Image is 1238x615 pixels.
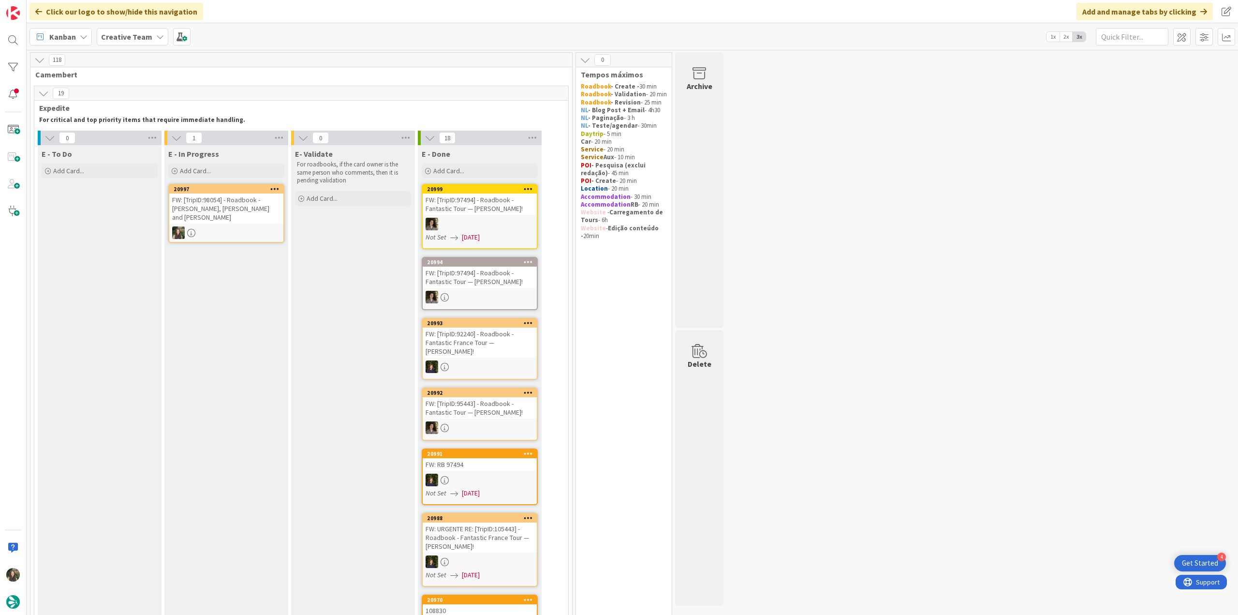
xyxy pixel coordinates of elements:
[581,162,667,178] p: - 45 min
[581,122,667,130] p: - 30min
[427,259,537,266] div: 20994
[426,570,446,579] i: Not Set
[1046,32,1060,42] span: 1x
[423,267,537,288] div: FW: [TripID:97494] - Roadbook - Fantastic Tour — [PERSON_NAME]!
[6,595,20,609] img: avatar
[423,319,537,358] div: 20993FW: [TripID:92240] - Roadbook - Fantastic France Tour — [PERSON_NAME]!
[6,568,20,582] img: IG
[433,166,464,175] span: Add Card...
[423,458,537,471] div: FW: RB 97494
[427,515,537,522] div: 20988
[581,121,588,130] strong: NL
[581,177,667,185] p: - 20 min
[462,488,480,498] span: [DATE]
[423,596,537,604] div: 20970
[427,450,537,457] div: 20991
[422,184,538,249] a: 20999FW: [TripID:97494] - Roadbook - Fantastic Tour — [PERSON_NAME]!MSNot Set[DATE]
[581,201,667,209] p: - 20 min
[581,70,660,79] span: Tempos máximos
[1060,32,1073,42] span: 2x
[169,185,283,224] div: 20997FW: [TripID:98054] - Roadbook - [PERSON_NAME], [PERSON_NAME] and [PERSON_NAME]
[423,185,537,215] div: 20999FW: [TripID:97494] - Roadbook - Fantastic Tour — [PERSON_NAME]!
[423,218,537,230] div: MS
[297,161,409,184] p: For roadbooks, if the card owner is the same person who comments, then it is pending validation
[581,114,588,122] strong: NL
[423,523,537,553] div: FW: URGENTE RE: [TripID:105443] - Roadbook - Fantastic France Tour — [PERSON_NAME]!
[172,226,185,239] img: IG
[426,421,438,434] img: MS
[581,145,604,153] strong: Service
[581,146,667,153] p: - 20 min
[168,184,284,243] a: 20997FW: [TripID:98054] - Roadbook - [PERSON_NAME], [PERSON_NAME] and [PERSON_NAME]IG
[1096,28,1168,45] input: Quick Filter...
[581,208,606,216] strong: Website
[6,6,20,20] img: Visit kanbanzone.com
[422,257,538,310] a: 20994FW: [TripID:97494] - Roadbook - Fantastic Tour — [PERSON_NAME]!MS
[53,166,84,175] span: Add Card...
[462,232,480,242] span: [DATE]
[427,390,537,396] div: 20992
[581,153,604,161] strong: Service
[423,319,537,328] div: 20993
[581,130,667,138] p: - 5 min
[581,114,667,122] p: - 3 h
[423,397,537,419] div: FW: [TripID:95443] - Roadbook - Fantastic Tour — [PERSON_NAME]!
[1182,558,1218,568] div: Get Started
[588,106,645,114] strong: - Blog Post + Email
[169,194,283,224] div: FW: [TripID:98054] - Roadbook - [PERSON_NAME], [PERSON_NAME] and [PERSON_NAME]
[423,514,537,523] div: 20988
[423,258,537,267] div: 20994
[688,358,711,370] div: Delete
[422,149,450,159] span: E - Done
[423,474,537,486] div: MC
[581,224,606,232] strong: Website
[423,291,537,303] div: MS
[581,98,611,106] strong: Roadbook
[59,132,75,144] span: 0
[581,153,667,161] p: - 10 min
[42,149,72,159] span: E - To Do
[423,389,537,419] div: 20992FW: [TripID:95443] - Roadbook - Fantastic Tour — [PERSON_NAME]!
[20,1,44,13] span: Support
[591,177,616,185] strong: - Create
[49,54,65,66] span: 118
[39,103,556,113] span: Expedite
[423,328,537,358] div: FW: [TripID:92240] - Roadbook - Fantastic France Tour — [PERSON_NAME]!
[581,208,664,224] strong: Carregamento de Tours
[427,320,537,327] div: 20993
[422,513,538,587] a: 20988FW: URGENTE RE: [TripID:105443] - Roadbook - Fantastic France Tour — [PERSON_NAME]!MCNot Set...
[581,161,591,169] strong: POI
[581,106,588,114] strong: NL
[426,474,438,486] img: MC
[581,106,667,114] p: - 4h30
[423,185,537,194] div: 20999
[581,184,608,193] strong: Location
[53,88,69,99] span: 19
[581,185,667,193] p: - 20 min
[423,555,537,568] div: MC
[581,130,604,138] strong: Daytrip
[1174,555,1226,571] div: Open Get Started checklist, remaining modules: 4
[423,514,537,553] div: 20988FW: URGENTE RE: [TripID:105443] - Roadbook - Fantastic France Tour — [PERSON_NAME]!
[35,70,560,79] span: Camembert
[101,32,152,42] b: Creative Team
[1076,3,1213,20] div: Add and manage tabs by clicking
[1217,553,1226,561] div: 4
[426,218,438,230] img: MS
[426,360,438,373] img: MC
[594,54,611,66] span: 0
[423,450,537,458] div: 20991
[168,149,219,159] span: E - In Progress
[581,225,667,240] p: - 20min
[174,186,283,193] div: 20997
[423,450,537,471] div: 20991FW: RB 97494
[581,224,660,240] strong: Edição conteúdo -
[581,177,591,185] strong: POI
[295,149,333,159] span: E- Validate
[307,194,338,203] span: Add Card...
[426,233,446,241] i: Not Set
[423,421,537,434] div: MS
[687,80,712,92] div: Archive
[423,194,537,215] div: FW: [TripID:97494] - Roadbook - Fantastic Tour — [PERSON_NAME]!
[1073,32,1086,42] span: 3x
